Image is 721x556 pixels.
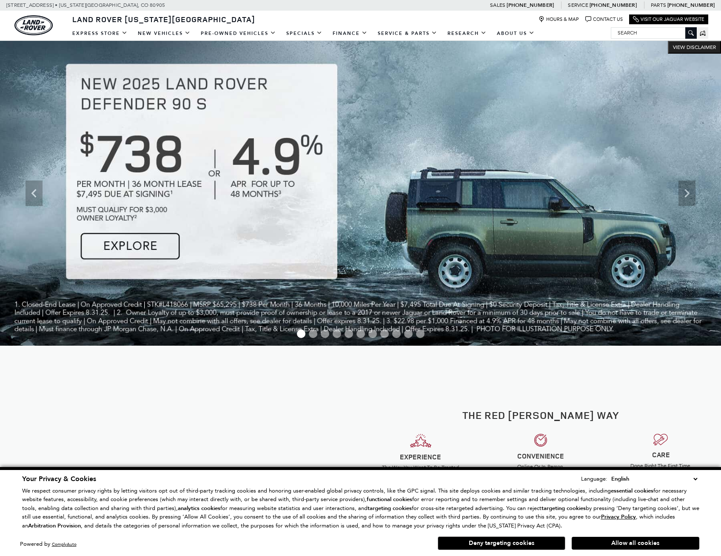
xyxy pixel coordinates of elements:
[517,451,564,461] strong: CONVENIENCE
[26,181,43,206] div: Previous
[14,15,53,35] a: land-rover
[541,504,586,512] strong: targeting cookies
[67,14,260,24] a: Land Rover [US_STATE][GEOGRAPHIC_DATA]
[22,487,699,530] p: We respect consumer privacy rights by letting visitors opt out of third-party tracking cookies an...
[416,330,425,338] span: Go to slide 11
[328,26,373,41] a: Finance
[281,26,328,41] a: Specials
[652,450,670,459] strong: CARE
[667,2,715,9] a: [PHONE_NUMBER]
[633,16,704,23] a: Visit Our Jaguar Website
[67,26,133,41] a: EXPRESS STORE
[490,2,505,8] span: Sales
[539,16,579,23] a: Hours & Map
[438,536,565,550] button: Deny targeting cookies
[368,330,377,338] span: Go to slide 7
[507,2,554,9] a: [PHONE_NUMBER]
[196,26,281,41] a: Pre-Owned Vehicles
[333,330,341,338] span: Go to slide 4
[309,330,317,338] span: Go to slide 2
[590,2,637,9] a: [PHONE_NUMBER]
[392,330,401,338] span: Go to slide 9
[607,463,714,474] h6: Done Right The First Time, Valet Pick-Up & Delivery
[601,513,636,520] a: Privacy Policy
[20,542,77,547] div: Powered by
[572,537,699,550] button: Allow all cookies
[487,464,594,475] h6: Online Or In-Person, Shop & Buy How You Want
[668,41,721,54] button: VIEW DISCLAIMER
[404,330,413,338] span: Go to slide 10
[28,522,81,530] strong: Arbitration Provision
[14,15,53,35] img: Land Rover
[67,26,540,41] nav: Main Navigation
[568,2,588,8] span: Service
[380,330,389,338] span: Go to slide 8
[52,542,77,547] a: ComplyAuto
[609,474,699,484] select: Language Select
[651,2,666,8] span: Parts
[400,452,441,461] strong: EXPERIENCE
[442,26,492,41] a: Research
[367,410,715,421] h2: The Red [PERSON_NAME] Way
[356,330,365,338] span: Go to slide 6
[611,28,696,38] input: Search
[585,16,623,23] a: Contact Us
[6,2,165,8] a: [STREET_ADDRESS] • [US_STATE][GEOGRAPHIC_DATA], CO 80905
[492,26,540,41] a: About Us
[611,487,653,495] strong: essential cookies
[367,465,474,476] h6: The Way You Want To Be Treated And Then Some
[178,504,220,512] strong: analytics cookies
[373,26,442,41] a: Service & Parts
[49,388,312,536] iframe: YouTube video player
[345,330,353,338] span: Go to slide 5
[321,330,329,338] span: Go to slide 3
[601,513,636,521] u: Privacy Policy
[368,504,412,512] strong: targeting cookies
[297,330,305,338] span: Go to slide 1
[133,26,196,41] a: New Vehicles
[72,14,255,24] span: Land Rover [US_STATE][GEOGRAPHIC_DATA]
[581,476,607,481] div: Language:
[678,181,695,206] div: Next
[673,44,716,51] span: VIEW DISCLAIMER
[22,474,96,484] span: Your Privacy & Cookies
[367,496,412,503] strong: functional cookies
